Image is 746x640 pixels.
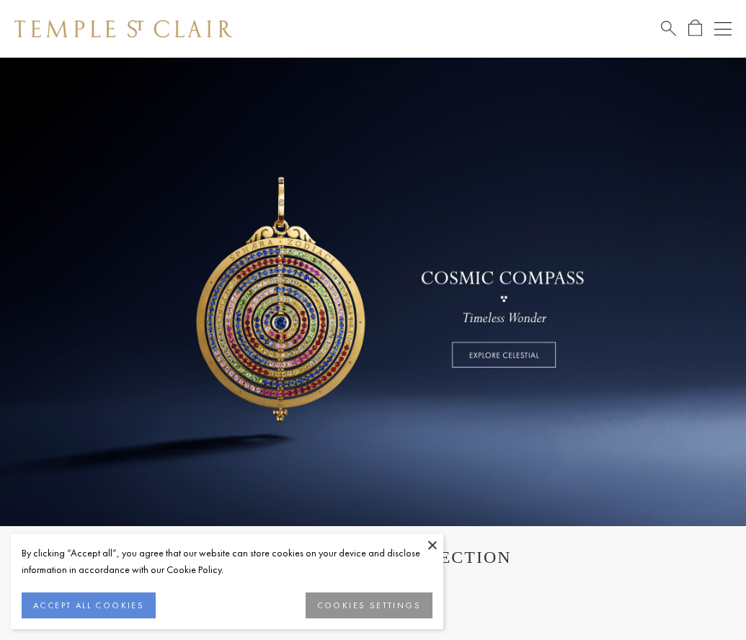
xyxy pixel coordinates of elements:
a: Open Shopping Bag [688,19,702,37]
button: COOKIES SETTINGS [306,592,432,618]
img: Temple St. Clair [14,20,232,37]
a: Search [661,19,676,37]
div: By clicking “Accept all”, you agree that our website can store cookies on your device and disclos... [22,545,432,578]
button: Open navigation [714,20,732,37]
button: ACCEPT ALL COOKIES [22,592,156,618]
